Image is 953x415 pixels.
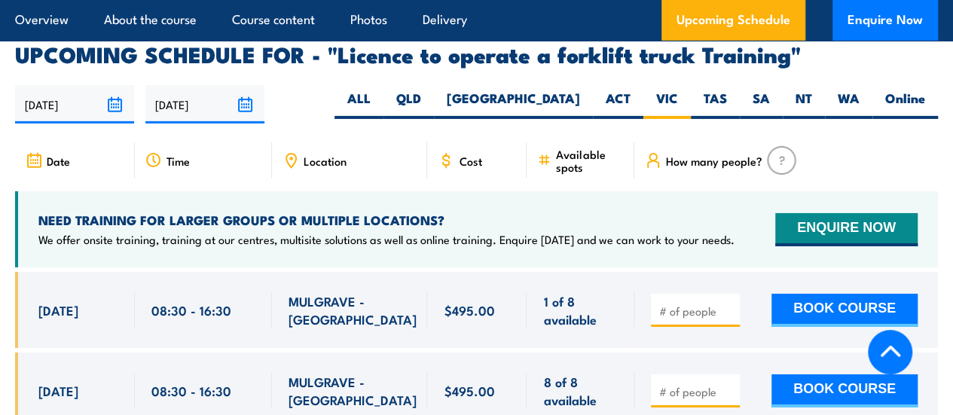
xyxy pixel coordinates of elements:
[304,154,347,167] span: Location
[659,304,735,319] input: # of people
[151,382,231,399] span: 08:30 - 16:30
[691,90,740,119] label: TAS
[444,382,494,399] span: $495.00
[771,374,918,407] button: BOOK COURSE
[593,90,643,119] label: ACT
[151,301,231,319] span: 08:30 - 16:30
[383,90,434,119] label: QLD
[872,90,938,119] label: Online
[444,301,494,319] span: $495.00
[38,232,735,247] p: We offer onsite training, training at our centres, multisite solutions as well as online training...
[289,373,417,408] span: MULGRAVE - [GEOGRAPHIC_DATA]
[15,85,134,124] input: From date
[145,85,264,124] input: To date
[47,154,70,167] span: Date
[643,90,691,119] label: VIC
[543,292,618,328] span: 1 of 8 available
[783,90,825,119] label: NT
[289,292,417,328] span: MULGRAVE - [GEOGRAPHIC_DATA]
[771,294,918,327] button: BOOK COURSE
[740,90,783,119] label: SA
[15,44,938,63] h2: UPCOMING SCHEDULE FOR - "Licence to operate a forklift truck Training"
[38,301,78,319] span: [DATE]
[334,90,383,119] label: ALL
[459,154,481,167] span: Cost
[38,212,735,228] h4: NEED TRAINING FOR LARGER GROUPS OR MULTIPLE LOCATIONS?
[543,373,618,408] span: 8 of 8 available
[666,154,762,167] span: How many people?
[38,382,78,399] span: [DATE]
[659,384,735,399] input: # of people
[825,90,872,119] label: WA
[775,213,918,246] button: ENQUIRE NOW
[166,154,190,167] span: Time
[434,90,593,119] label: [GEOGRAPHIC_DATA]
[556,148,624,173] span: Available spots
